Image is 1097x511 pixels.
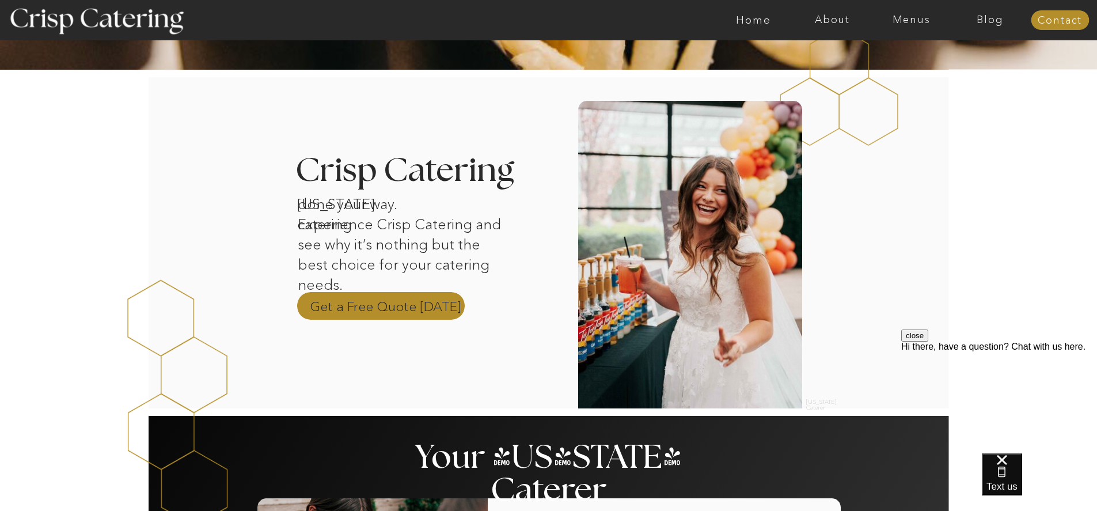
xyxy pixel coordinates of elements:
[982,453,1097,511] iframe: podium webchat widget bubble
[298,194,508,267] p: done your way. Experience Crisp Catering and see why it’s nothing but the best choice for your ca...
[714,14,793,26] a: Home
[951,14,1030,26] a: Blog
[793,14,872,26] a: About
[295,154,544,188] h3: Crisp Catering
[806,399,842,406] h2: [US_STATE] Caterer
[1031,15,1089,27] a: Contact
[413,441,685,464] h2: Your [US_STATE] Caterer
[310,297,461,315] a: Get a Free Quote [DATE]
[872,14,951,26] a: Menus
[901,330,1097,468] iframe: podium webchat widget prompt
[297,194,417,209] h1: [US_STATE] catering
